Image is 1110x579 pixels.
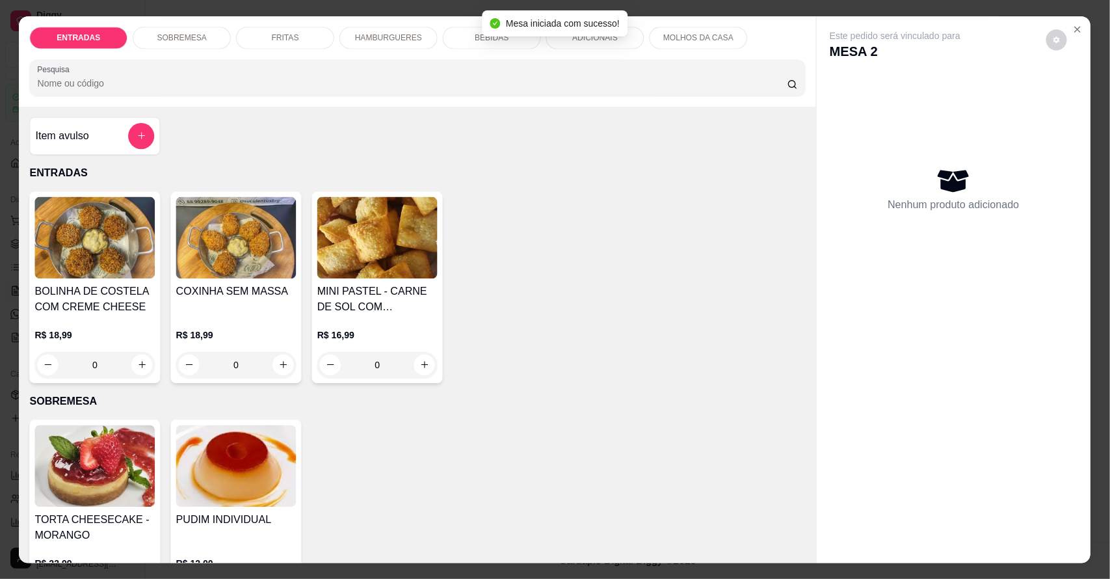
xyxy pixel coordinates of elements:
p: Este pedido será vinculado para [830,29,960,42]
input: Pesquisa [38,76,787,89]
p: R$ 18,99 [35,328,155,341]
button: decrease-product-quantity [1046,29,1067,50]
img: product-image [317,196,438,278]
p: R$ 16,99 [317,328,438,341]
p: SOBREMESA [157,33,207,43]
button: increase-product-quantity [273,354,294,375]
img: product-image [35,196,155,278]
p: R$ 23,99 [35,556,155,569]
h4: Item avulso [36,128,89,143]
p: Nenhum produto adicionado [888,196,1020,212]
h4: PUDIM INDIVIDUAL [176,512,297,528]
img: product-image [176,196,297,278]
p: R$ 18,99 [176,328,297,341]
h4: BOLINHA DE COSTELA COM CREME CHEESE [35,284,155,315]
h4: TORTA CHEESECAKE - MORANGO [35,512,155,543]
p: FRITAS [272,33,299,43]
p: SOBREMESA [30,394,806,409]
p: ENTRADAS [57,33,101,43]
span: check-circle [490,18,501,29]
span: Mesa iniciada com sucesso! [506,18,620,29]
p: MOLHOS DA CASA [663,33,733,43]
button: Close [1067,18,1088,39]
p: BEBIDAS [475,33,509,43]
button: increase-product-quantity [414,354,435,375]
button: decrease-product-quantity [179,354,200,375]
p: ENTRADAS [30,165,806,181]
button: decrease-product-quantity [38,354,59,375]
button: add-separate-item [129,122,155,148]
p: R$ 12,00 [176,556,297,569]
h4: MINI PASTEL - CARNE DE SOL COM REQUEIJÃO CREMOSO [317,284,438,315]
p: MESA 2 [830,42,960,61]
h4: COXINHA SEM MASSA [176,284,297,299]
img: product-image [176,425,297,507]
button: decrease-product-quantity [320,354,341,375]
p: HAMBURGUERES [355,33,422,43]
label: Pesquisa [38,64,74,75]
img: product-image [35,425,155,507]
p: ADICIONAIS [573,33,618,43]
button: increase-product-quantity [132,354,153,375]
